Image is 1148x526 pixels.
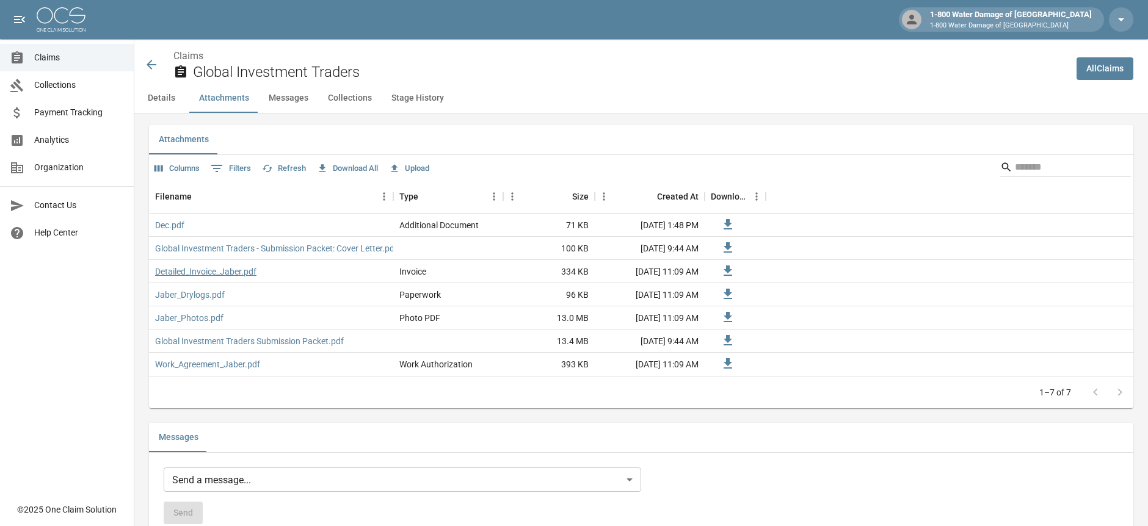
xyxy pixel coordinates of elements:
[149,423,1133,452] div: related-list tabs
[503,179,595,214] div: Size
[595,353,705,376] div: [DATE] 11:09 AM
[7,7,32,32] button: open drawer
[657,179,699,214] div: Created At
[595,237,705,260] div: [DATE] 9:44 AM
[595,330,705,353] div: [DATE] 9:44 AM
[155,289,225,301] a: Jaber_Drylogs.pdf
[399,312,440,324] div: Photo PDF
[925,9,1097,31] div: 1-800 Water Damage of [GEOGRAPHIC_DATA]
[149,125,1133,154] div: related-list tabs
[503,214,595,237] div: 71 KB
[318,84,382,113] button: Collections
[595,179,705,214] div: Created At
[503,260,595,283] div: 334 KB
[151,159,203,178] button: Select columns
[164,467,641,492] div: Send a message...
[399,219,479,231] div: Additional Document
[572,179,589,214] div: Size
[503,283,595,306] div: 96 KB
[705,179,766,214] div: Download
[399,179,418,214] div: Type
[208,159,254,178] button: Show filters
[149,423,208,452] button: Messages
[1000,157,1131,179] div: Search
[155,312,223,324] a: Jaber_Photos.pdf
[34,226,124,239] span: Help Center
[393,179,503,214] div: Type
[1039,386,1071,398] p: 1–7 of 7
[155,219,184,231] a: Dec.pdf
[747,187,766,206] button: Menu
[34,79,124,92] span: Collections
[149,179,393,214] div: Filename
[34,199,124,212] span: Contact Us
[34,51,124,64] span: Claims
[1077,57,1133,80] a: AllClaims
[595,283,705,306] div: [DATE] 11:09 AM
[155,242,398,254] a: Global Investment Traders - Submission Packet: Cover Letter.pdf
[34,106,124,119] span: Payment Tracking
[193,63,1067,81] h2: Global Investment Traders
[595,306,705,330] div: [DATE] 11:09 AM
[399,358,473,370] div: Work Authorization
[155,265,256,278] a: Detailed_Invoice_Jaber.pdf
[503,353,595,376] div: 393 KB
[485,187,503,206] button: Menu
[37,7,85,32] img: ocs-logo-white-transparent.png
[173,50,203,62] a: Claims
[503,187,521,206] button: Menu
[259,84,318,113] button: Messages
[930,21,1092,31] p: 1-800 Water Damage of [GEOGRAPHIC_DATA]
[595,187,613,206] button: Menu
[155,335,344,347] a: Global Investment Traders Submission Packet.pdf
[134,84,1148,113] div: anchor tabs
[399,265,426,278] div: Invoice
[711,179,747,214] div: Download
[375,187,393,206] button: Menu
[155,358,260,370] a: Work_Agreement_Jaber.pdf
[155,179,192,214] div: Filename
[173,49,1067,63] nav: breadcrumb
[34,134,124,146] span: Analytics
[34,161,124,174] span: Organization
[386,159,432,178] button: Upload
[503,330,595,353] div: 13.4 MB
[503,306,595,330] div: 13.0 MB
[382,84,454,113] button: Stage History
[189,84,259,113] button: Attachments
[503,237,595,260] div: 100 KB
[17,503,117,516] div: © 2025 One Claim Solution
[399,289,441,301] div: Paperwork
[595,214,705,237] div: [DATE] 1:48 PM
[595,260,705,283] div: [DATE] 11:09 AM
[259,159,309,178] button: Refresh
[134,84,189,113] button: Details
[314,159,381,178] button: Download All
[149,125,219,154] button: Attachments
